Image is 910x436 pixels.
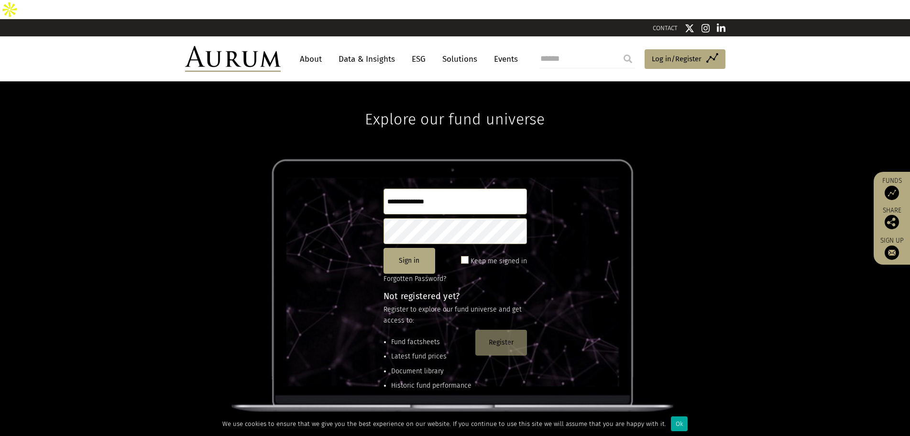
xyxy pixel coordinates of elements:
[334,50,400,68] a: Data & Insights
[653,24,678,32] a: CONTACT
[885,246,899,260] img: Sign up to our newsletter
[391,337,471,347] li: Fund factsheets
[391,380,471,391] li: Historic fund performance
[384,275,446,283] a: Forgotten Password?
[391,351,471,362] li: Latest fund prices
[384,304,527,326] p: Register to explore our fund universe and get access to:
[878,207,905,229] div: Share
[671,416,688,431] div: Ok
[475,330,527,356] button: Register
[365,81,545,128] h1: Explore our fund universe
[645,49,725,69] a: Log in/Register
[717,23,725,33] img: Linkedin icon
[885,215,899,229] img: Share this post
[438,50,482,68] a: Solutions
[295,50,327,68] a: About
[685,23,694,33] img: Twitter icon
[407,50,430,68] a: ESG
[702,23,710,33] img: Instagram icon
[471,256,527,267] label: Keep me signed in
[391,366,471,377] li: Document library
[885,186,899,200] img: Access Funds
[384,292,527,301] h4: Not registered yet?
[384,248,435,274] button: Sign in
[489,50,518,68] a: Events
[185,46,281,72] img: Aurum
[878,236,905,260] a: Sign up
[618,49,637,68] input: Submit
[878,177,905,200] a: Funds
[652,53,702,65] span: Log in/Register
